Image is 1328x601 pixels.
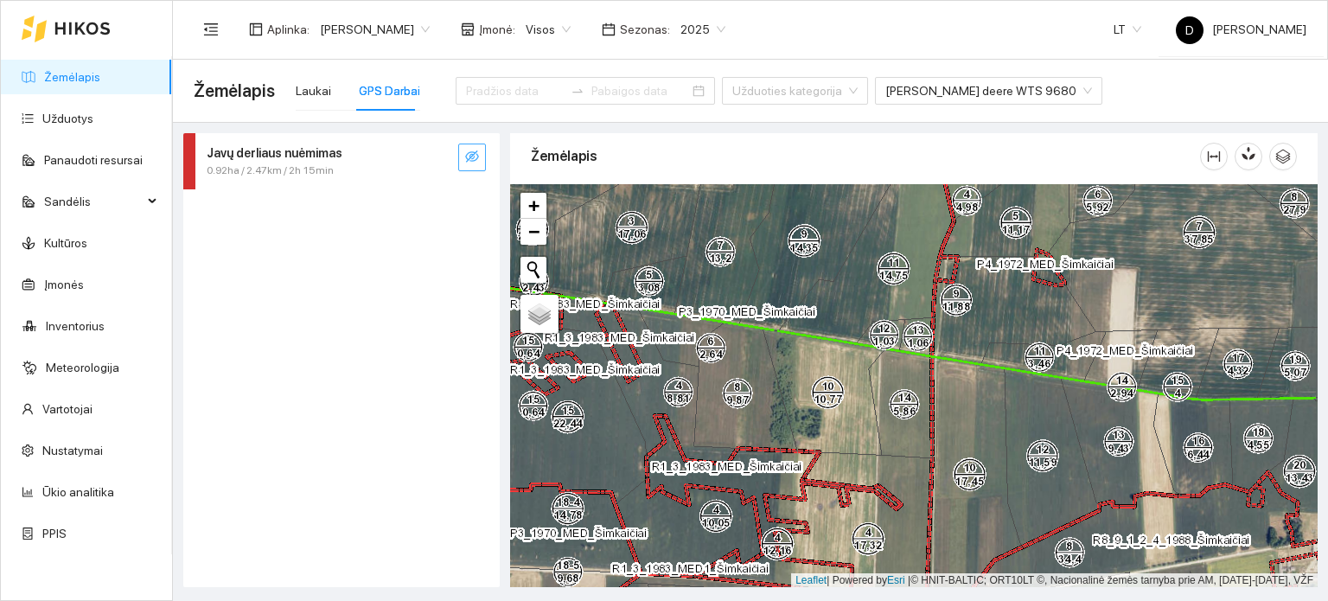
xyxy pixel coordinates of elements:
[1201,150,1227,163] span: column-width
[42,402,93,416] a: Vartotojai
[249,22,263,36] span: layout
[887,574,905,586] a: Esri
[207,146,342,160] strong: Javų derliaus nuėmimas
[44,236,87,250] a: Kultūros
[620,20,670,39] span: Sezonas :
[520,219,546,245] a: Zoom out
[520,295,559,333] a: Layers
[46,319,105,333] a: Inventorius
[203,22,219,37] span: menu-fold
[1200,143,1228,170] button: column-width
[528,195,539,216] span: +
[520,193,546,219] a: Zoom in
[680,16,725,42] span: 2025
[42,444,103,457] a: Nustatymai
[44,153,143,167] a: Panaudoti resursai
[795,574,827,586] a: Leaflet
[571,84,584,98] span: swap-right
[466,81,564,100] input: Pradžios data
[571,84,584,98] span: to
[183,133,500,189] div: Javų derliaus nuėmimas0.92ha / 2.47km / 2h 15mineye-invisible
[465,150,479,166] span: eye-invisible
[791,573,1318,588] div: | Powered by © HNIT-BALTIC; ORT10LT ©, Nacionalinė žemės tarnyba prie AM, [DATE]-[DATE], VŽF
[526,16,571,42] span: Visos
[591,81,689,100] input: Pabaigos data
[531,131,1200,181] div: Žemėlapis
[1185,16,1194,44] span: D
[1114,16,1141,42] span: LT
[194,12,228,47] button: menu-fold
[207,163,334,179] span: 0.92ha / 2.47km / 2h 15min
[194,77,275,105] span: Žemėlapis
[44,278,84,291] a: Įmonės
[479,20,515,39] span: Įmonė :
[602,22,616,36] span: calendar
[528,221,539,242] span: −
[461,22,475,36] span: shop
[44,184,143,219] span: Sandėlis
[885,78,1092,104] span: John deere WTS 9680
[520,257,546,283] button: Initiate a new search
[42,527,67,540] a: PPIS
[44,70,100,84] a: Žemėlapis
[42,485,114,499] a: Ūkio analitika
[320,16,430,42] span: Dovydas Baršauskas
[296,81,331,100] div: Laukai
[267,20,310,39] span: Aplinka :
[908,574,910,586] span: |
[1176,22,1306,36] span: [PERSON_NAME]
[458,144,486,171] button: eye-invisible
[359,81,420,100] div: GPS Darbai
[46,361,119,374] a: Meteorologija
[42,112,93,125] a: Užduotys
